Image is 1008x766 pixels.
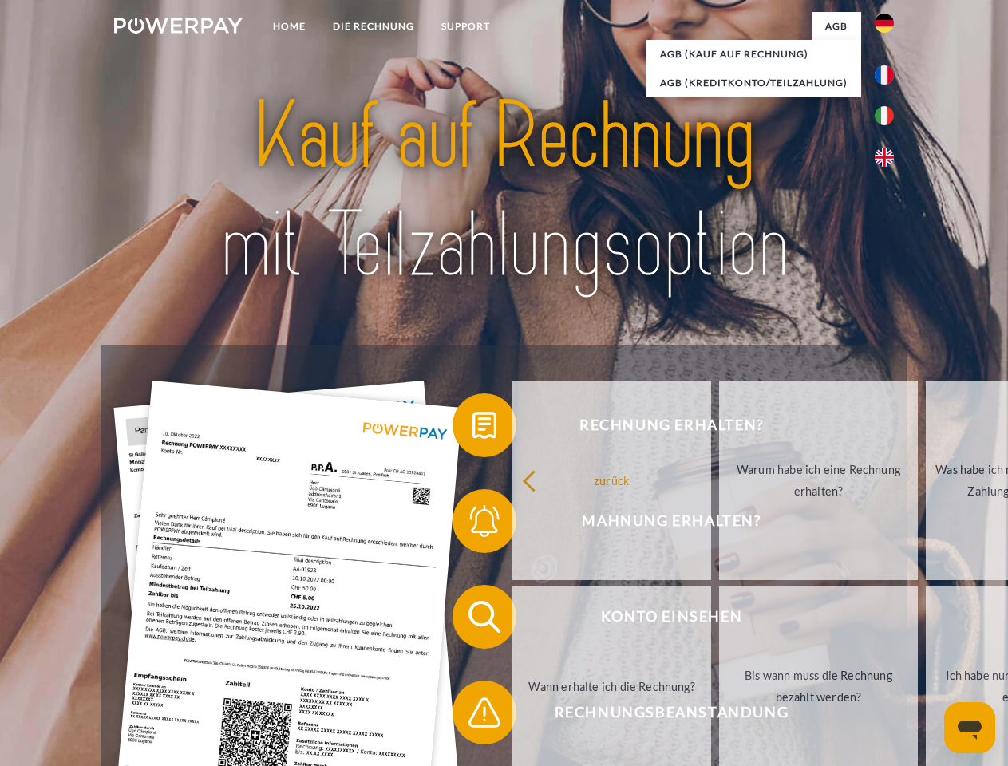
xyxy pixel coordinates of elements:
a: agb [812,12,861,41]
img: qb_search.svg [464,597,504,637]
img: title-powerpay_de.svg [152,77,856,306]
img: en [875,148,894,167]
img: logo-powerpay-white.svg [114,18,243,34]
button: Rechnung erhalten? [453,393,868,457]
button: Mahnung erhalten? [453,489,868,553]
a: DIE RECHNUNG [319,12,428,41]
img: qb_bill.svg [464,405,504,445]
div: Warum habe ich eine Rechnung erhalten? [729,459,908,502]
img: de [875,14,894,33]
img: fr [875,65,894,85]
div: Bis wann muss die Rechnung bezahlt werden? [729,665,908,708]
img: qb_warning.svg [464,693,504,732]
button: Konto einsehen [453,585,868,649]
div: Wann erhalte ich die Rechnung? [522,675,702,697]
a: SUPPORT [428,12,504,41]
a: Home [259,12,319,41]
a: AGB (Kauf auf Rechnung) [646,40,861,69]
button: Rechnungsbeanstandung [453,681,868,744]
iframe: Schaltfläche zum Öffnen des Messaging-Fensters [944,702,995,753]
a: AGB (Kreditkonto/Teilzahlung) [646,69,861,97]
img: qb_bell.svg [464,501,504,541]
div: zurück [522,469,702,491]
img: it [875,106,894,125]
